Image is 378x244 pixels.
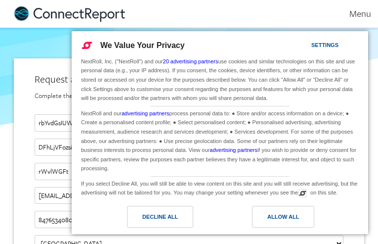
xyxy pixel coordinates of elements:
div: Decline All [142,211,178,222]
div: Settings [311,40,338,50]
div: Complete the form below and someone from our team will be in touch shortly [35,91,343,100]
input: Company [35,163,343,180]
div: NextRoll and our process personal data to: ● Store and/or access information on a device; ● Creat... [79,106,361,174]
div: Request a [35,72,343,86]
span: We Value Your Privacy [100,41,185,49]
a: advertising partners [122,110,169,116]
input: Last name [35,139,343,156]
a: Allow All [220,206,362,233]
a: Decline All [78,206,220,233]
div: Allow All [267,211,299,222]
input: Phone [35,211,343,228]
div: Menu [336,8,371,19]
a: 20 advertising partners [163,58,218,64]
a: advertising partners [210,147,257,153]
div: If you select Decline All, you will still be able to view content on this site and you will still... [79,177,361,198]
input: First name [35,114,343,132]
a: Settings [294,37,318,55]
input: Email [35,187,343,204]
div: NextRoll, Inc. ("NextRoll") and our use cookies and similar technologies on this site and use per... [79,56,361,104]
